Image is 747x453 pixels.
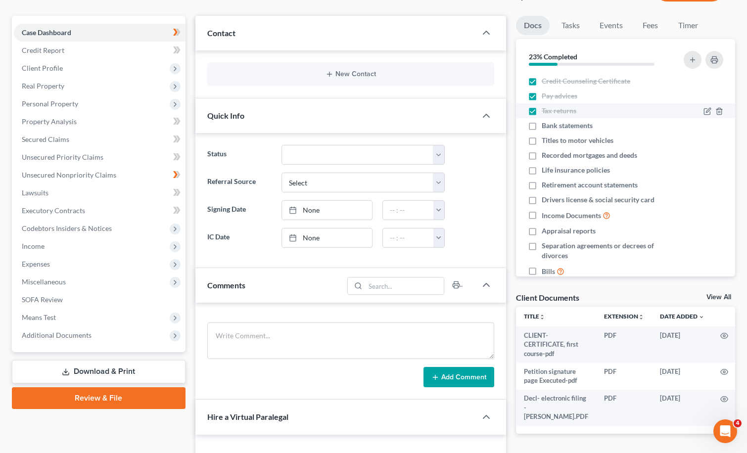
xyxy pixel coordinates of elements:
[14,42,186,59] a: Credit Report
[542,241,672,261] span: Separation agreements or decrees of divorces
[22,224,112,232] span: Codebtors Insiders & Notices
[22,82,64,90] span: Real Property
[383,228,434,247] input: -- : --
[670,16,706,35] a: Timer
[207,280,245,290] span: Comments
[539,314,545,320] i: unfold_more
[22,171,116,179] span: Unsecured Nonpriority Claims
[524,313,545,320] a: Titleunfold_more
[215,70,486,78] button: New Contact
[14,24,186,42] a: Case Dashboard
[14,202,186,220] a: Executory Contracts
[516,16,550,35] a: Docs
[14,131,186,148] a: Secured Claims
[652,326,712,362] td: [DATE]
[604,313,644,320] a: Extensionunfold_more
[22,242,45,250] span: Income
[22,313,56,321] span: Means Test
[12,360,186,383] a: Download & Print
[282,228,372,247] a: None
[22,277,66,286] span: Miscellaneous
[713,419,737,443] iframe: Intercom live chat
[202,228,277,248] label: IC Date
[542,106,576,116] span: Tax returns
[592,16,631,35] a: Events
[596,390,652,426] td: PDF
[706,294,731,301] a: View All
[202,173,277,192] label: Referral Source
[207,28,235,38] span: Contact
[22,28,71,37] span: Case Dashboard
[652,390,712,426] td: [DATE]
[22,295,63,304] span: SOFA Review
[734,419,742,427] span: 4
[202,145,277,165] label: Status
[22,99,78,108] span: Personal Property
[652,362,712,390] td: [DATE]
[14,148,186,166] a: Unsecured Priority Claims
[516,362,596,390] td: Petition signature page Executed-pdf
[22,331,92,339] span: Additional Documents
[22,135,69,143] span: Secured Claims
[202,200,277,220] label: Signing Date
[22,46,64,54] span: Credit Report
[542,91,577,101] span: Pay advices
[542,211,601,221] span: Income Documents
[12,387,186,409] a: Review & File
[516,390,596,426] td: Decl- electronic filing - [PERSON_NAME].PDF
[14,113,186,131] a: Property Analysis
[282,201,372,220] a: None
[22,153,103,161] span: Unsecured Priority Claims
[423,367,494,388] button: Add Comment
[383,201,434,220] input: -- : --
[542,150,637,160] span: Recorded mortgages and deeds
[542,165,610,175] span: Life insurance policies
[542,136,613,145] span: Titles to motor vehicles
[22,260,50,268] span: Expenses
[207,412,288,421] span: Hire a Virtual Paralegal
[516,326,596,362] td: CLIENT-CERTIFICATE, first course-pdf
[699,314,704,320] i: expand_more
[22,64,63,72] span: Client Profile
[365,277,444,294] input: Search...
[529,52,577,61] strong: 23% Completed
[542,267,555,276] span: Bills
[14,184,186,202] a: Lawsuits
[22,188,48,197] span: Lawsuits
[542,180,638,190] span: Retirement account statements
[542,121,593,131] span: Bank statements
[635,16,666,35] a: Fees
[22,206,85,215] span: Executory Contracts
[542,76,630,86] span: Credit Counseling Certificate
[22,117,77,126] span: Property Analysis
[207,111,244,120] span: Quick Info
[638,314,644,320] i: unfold_more
[14,166,186,184] a: Unsecured Nonpriority Claims
[14,291,186,309] a: SOFA Review
[554,16,588,35] a: Tasks
[660,313,704,320] a: Date Added expand_more
[596,362,652,390] td: PDF
[542,226,596,236] span: Appraisal reports
[516,292,579,303] div: Client Documents
[542,195,654,205] span: Drivers license & social security card
[596,326,652,362] td: PDF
